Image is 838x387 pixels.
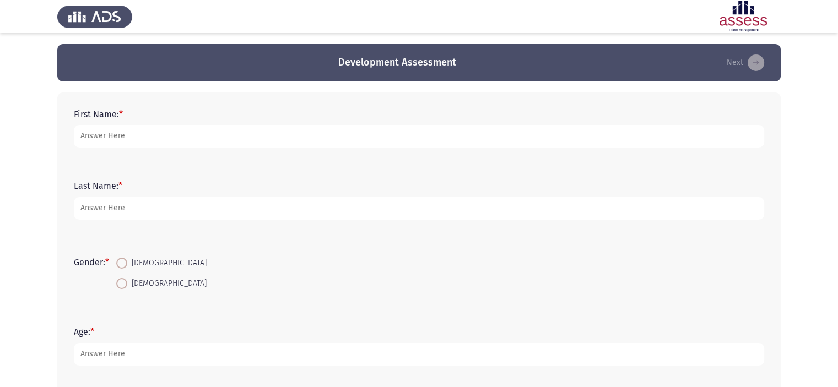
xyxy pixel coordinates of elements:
span: [DEMOGRAPHIC_DATA] [127,257,207,270]
input: add answer text [74,125,764,148]
label: Age: [74,326,94,337]
input: add answer text [74,343,764,366]
label: Last Name: [74,181,122,191]
img: Assessment logo of Development Assessment R1 (EN/AR) [706,1,781,32]
button: load next page [723,54,767,72]
h3: Development Assessment [338,56,456,69]
img: Assess Talent Management logo [57,1,132,32]
input: add answer text [74,197,764,220]
label: Gender: [74,257,109,268]
span: [DEMOGRAPHIC_DATA] [127,277,207,290]
label: First Name: [74,109,123,119]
